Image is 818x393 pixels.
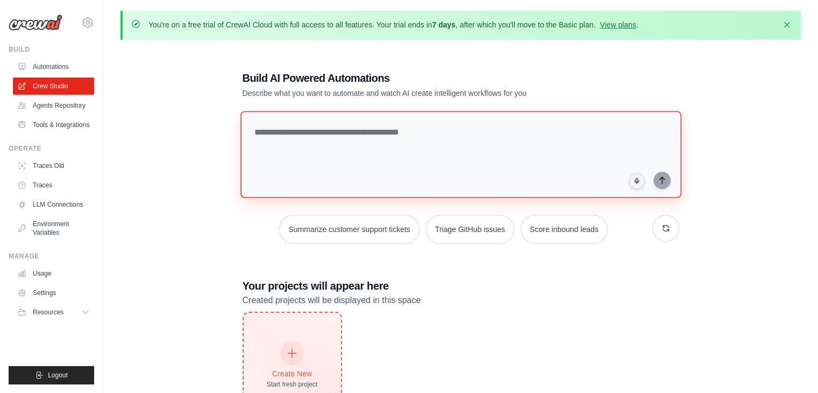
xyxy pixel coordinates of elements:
[243,278,679,293] h3: Your projects will appear here
[13,265,94,282] a: Usage
[13,116,94,134] a: Tools & Integrations
[426,215,514,244] button: Triage GitHub issues
[148,19,638,30] p: You're on a free trial of CrewAI Cloud with full access to all features. Your trial ends in , aft...
[521,215,608,244] button: Score inbound leads
[243,88,604,99] p: Describe what you want to automate and watch AI create intelligent workflows for you
[13,157,94,174] a: Traces Old
[48,371,68,380] span: Logout
[13,215,94,241] a: Environment Variables
[13,196,94,213] a: LLM Connections
[267,380,318,389] div: Start fresh project
[629,173,645,189] button: Click to speak your automation idea
[13,78,94,95] a: Crew Studio
[279,215,419,244] button: Summarize customer support tickets
[243,293,679,307] p: Created projects will be displayed in this space
[9,15,62,31] img: Logo
[9,252,94,261] div: Manage
[9,144,94,153] div: Operate
[652,215,679,242] button: Get new suggestions
[267,368,318,379] div: Create New
[13,284,94,301] a: Settings
[33,308,63,317] span: Resources
[432,20,456,29] strong: 7 days
[243,71,604,86] h1: Build AI Powered Automations
[13,304,94,321] button: Resources
[13,97,94,114] a: Agents Repository
[13,177,94,194] a: Traces
[9,45,94,54] div: Build
[600,20,636,29] a: View plans
[13,58,94,75] a: Automations
[9,366,94,384] button: Logout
